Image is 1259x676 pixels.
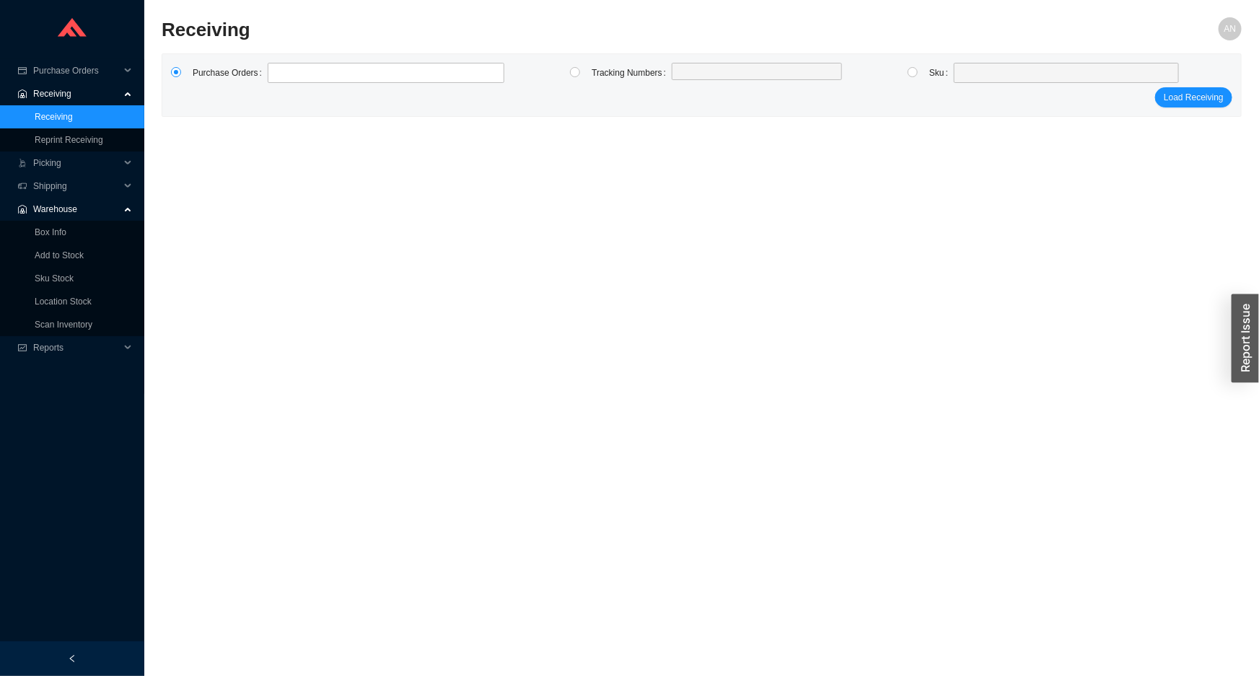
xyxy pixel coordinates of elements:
[1164,90,1224,105] span: Load Receiving
[33,82,120,105] span: Receiving
[33,59,120,82] span: Purchase Orders
[162,17,972,43] h2: Receiving
[17,343,27,352] span: fund
[35,297,92,307] a: Location Stock
[1224,17,1237,40] span: AN
[35,135,103,145] a: Reprint Receiving
[193,63,268,83] label: Purchase Orders
[929,63,954,83] label: Sku
[35,112,73,122] a: Receiving
[33,336,120,359] span: Reports
[35,227,66,237] a: Box Info
[33,152,120,175] span: Picking
[68,654,76,663] span: left
[592,63,672,83] label: Tracking Numbers
[33,175,120,198] span: Shipping
[35,250,84,260] a: Add to Stock
[1155,87,1232,107] button: Load Receiving
[35,273,74,284] a: Sku Stock
[33,198,120,221] span: Warehouse
[17,66,27,75] span: credit-card
[35,320,92,330] a: Scan Inventory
